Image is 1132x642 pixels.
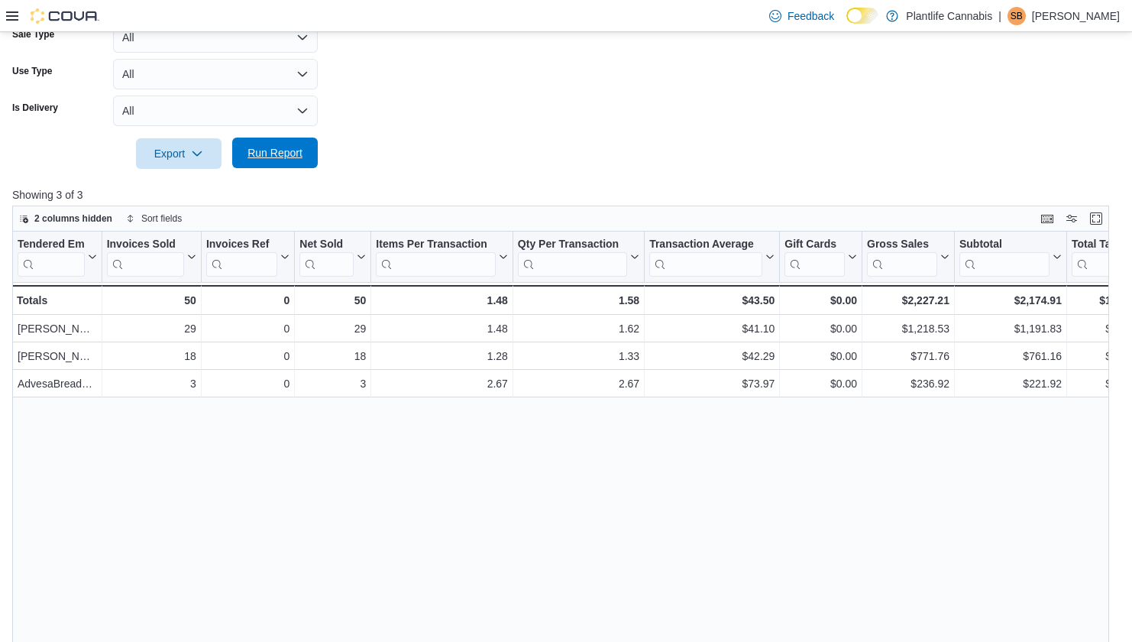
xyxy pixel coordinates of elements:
div: $2,174.91 [959,291,1062,310]
button: Export [136,138,222,169]
button: All [113,22,318,53]
label: Sale Type [12,28,54,41]
button: Tendered Employee [18,238,97,277]
div: Net Sold [299,238,354,277]
button: Sort fields [120,209,188,228]
div: 18 [107,347,196,365]
div: Gift Card Sales [784,238,845,277]
div: 18 [299,347,366,365]
div: $1,218.53 [867,319,949,338]
div: 1.58 [518,291,639,310]
span: Export [145,138,212,169]
div: $42.29 [649,347,775,365]
div: Qty Per Transaction [518,238,627,277]
div: Items Per Transaction [376,238,496,252]
div: Subtotal [959,238,1050,277]
div: 2.67 [376,374,508,393]
div: Net Sold [299,238,354,252]
div: $73.97 [649,374,775,393]
div: $43.50 [649,291,775,310]
div: 2.67 [518,374,639,393]
span: 2 columns hidden [34,212,112,225]
button: Enter fullscreen [1087,209,1105,228]
div: 1.48 [376,319,508,338]
button: Subtotal [959,238,1062,277]
div: AdvesaBreadstack API Cova User [18,374,97,393]
div: Invoices Ref [206,238,277,252]
p: | [998,7,1001,25]
div: $761.16 [959,347,1062,365]
button: Transaction Average [649,238,775,277]
button: Items Per Transaction [376,238,508,277]
div: 50 [107,291,196,310]
div: Gross Sales [867,238,937,277]
div: 3 [299,374,366,393]
button: Net Sold [299,238,366,277]
div: Invoices Sold [107,238,184,252]
div: Items Per Transaction [376,238,496,277]
div: 1.62 [518,319,639,338]
img: Cova [31,8,99,24]
p: Showing 3 of 3 [12,187,1120,203]
button: Run Report [232,138,318,168]
input: Dark Mode [846,8,878,24]
div: 1.28 [376,347,508,365]
div: Gift Cards [784,238,845,252]
div: $771.76 [867,347,949,365]
button: Gift Cards [784,238,857,277]
div: [PERSON_NAME] [18,347,97,365]
div: 1.48 [376,291,508,310]
button: 2 columns hidden [13,209,118,228]
label: Use Type [12,65,52,77]
div: Total Tax [1072,238,1126,252]
div: $0.00 [784,347,857,365]
div: $0.00 [784,374,857,393]
button: Invoices Ref [206,238,289,277]
div: [PERSON_NAME] [18,319,97,338]
div: 0 [206,374,289,393]
span: Feedback [788,8,834,24]
div: $1,191.83 [959,319,1062,338]
div: 1.33 [518,347,639,365]
p: Plantlife Cannabis [906,7,992,25]
div: Transaction Average [649,238,762,252]
div: 0 [206,291,289,310]
a: Feedback [763,1,840,31]
button: Keyboard shortcuts [1038,209,1056,228]
button: Invoices Sold [107,238,196,277]
button: All [113,59,318,89]
span: SB [1011,7,1023,25]
div: $236.92 [867,374,949,393]
div: Gross Sales [867,238,937,252]
div: 0 [206,347,289,365]
div: 29 [107,319,196,338]
div: $41.10 [649,319,775,338]
div: 0 [206,319,289,338]
div: Invoices Ref [206,238,277,277]
div: $0.00 [784,291,857,310]
p: [PERSON_NAME] [1032,7,1120,25]
div: $2,227.21 [867,291,949,310]
div: Tendered Employee [18,238,85,252]
div: Transaction Average [649,238,762,277]
div: 29 [299,319,366,338]
div: Totals [17,291,97,310]
button: Display options [1062,209,1081,228]
button: Gross Sales [867,238,949,277]
div: 50 [299,291,366,310]
div: Invoices Sold [107,238,184,277]
span: Run Report [247,145,302,160]
div: Total Tax [1072,238,1126,277]
span: Sort fields [141,212,182,225]
div: Stephanie Brimner [1007,7,1026,25]
button: All [113,96,318,126]
div: Qty Per Transaction [518,238,627,252]
div: Subtotal [959,238,1050,252]
div: $221.92 [959,374,1062,393]
div: 3 [107,374,196,393]
div: Tendered Employee [18,238,85,277]
button: Qty Per Transaction [518,238,639,277]
label: Is Delivery [12,102,58,114]
div: $0.00 [784,319,857,338]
